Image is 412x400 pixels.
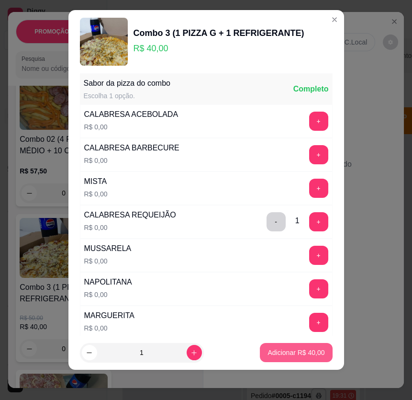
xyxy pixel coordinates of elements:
p: R$ 0,00 [84,256,132,266]
div: NAPOLITANA [84,276,132,288]
button: add [309,212,328,231]
div: CALABRESA BARBECURE [84,142,179,154]
button: delete [267,212,286,231]
div: MUSSARELA [84,243,132,254]
p: R$ 0,00 [84,189,108,199]
p: R$ 0,00 [84,223,176,232]
button: decrease-product-quantity [82,345,97,360]
div: CALABRESA REQUEIJÃO [84,209,176,221]
p: Adicionar R$ 40,00 [267,348,324,357]
div: Completo [293,83,329,95]
div: CALABRESA ACEBOLADA [84,109,178,120]
img: product-image [80,18,128,66]
button: add [309,246,328,265]
p: R$ 0,00 [84,323,134,333]
button: add [309,179,328,198]
div: 1 [295,215,300,227]
div: Combo 3 (1 PIZZA G + 1 REFRIGERANTE) [134,26,304,40]
button: Close [327,12,342,27]
button: add [309,279,328,298]
p: R$ 0,00 [84,122,178,132]
div: Sabor da pizza do combo [84,78,170,89]
button: increase-product-quantity [187,345,202,360]
div: MARGUERITA [84,310,134,321]
p: R$ 0,00 [84,156,179,165]
div: Escolha 1 opção. [84,91,170,101]
div: MISTA [84,176,108,187]
button: add [309,112,328,131]
p: R$ 0,00 [84,290,132,299]
p: R$ 40,00 [134,42,304,55]
button: Adicionar R$ 40,00 [260,343,332,362]
button: add [309,145,328,164]
button: add [309,313,328,332]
